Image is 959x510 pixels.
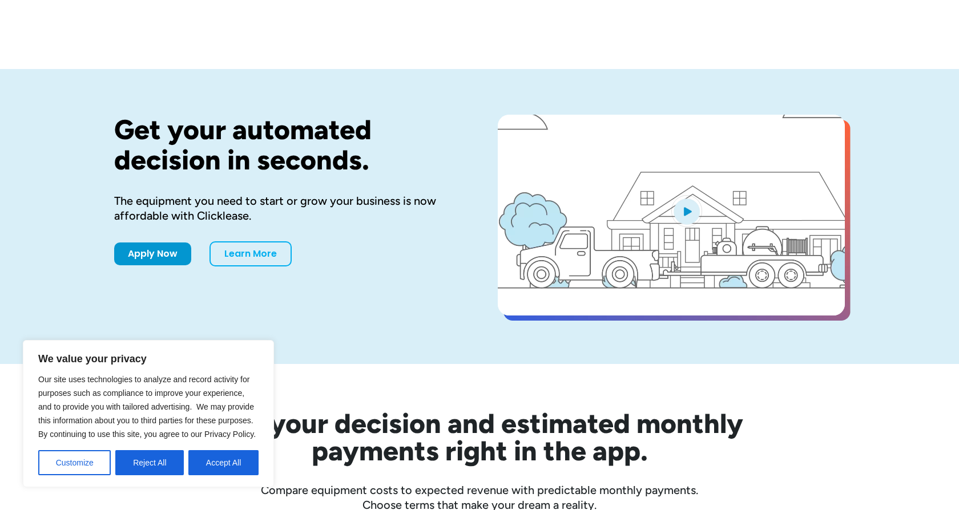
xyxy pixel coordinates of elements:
[188,450,259,475] button: Accept All
[114,242,191,265] a: Apply Now
[160,410,799,464] h2: See your decision and estimated monthly payments right in the app.
[115,450,184,475] button: Reject All
[38,375,256,439] span: Our site uses technologies to analyze and record activity for purposes such as compliance to impr...
[38,450,111,475] button: Customize
[38,352,259,366] p: We value your privacy
[23,340,274,487] div: We value your privacy
[671,195,702,227] img: Blue play button logo on a light blue circular background
[114,193,461,223] div: The equipment you need to start or grow your business is now affordable with Clicklease.
[498,115,845,315] a: open lightbox
[114,115,461,175] h1: Get your automated decision in seconds.
[209,241,292,266] a: Learn More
